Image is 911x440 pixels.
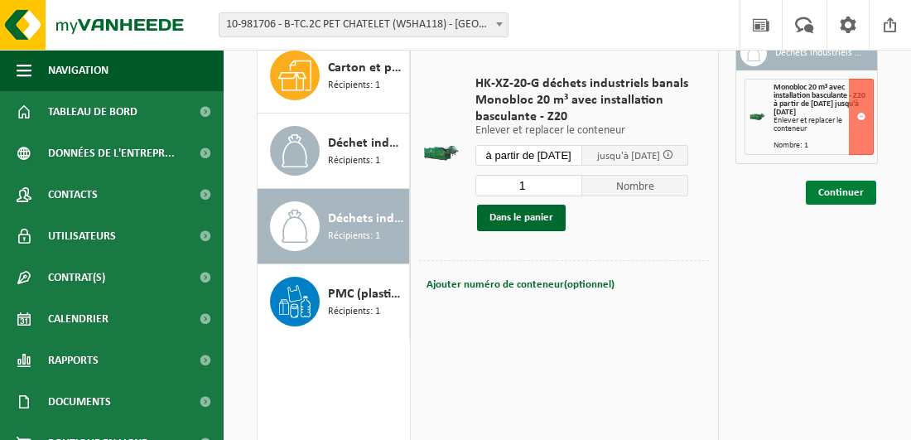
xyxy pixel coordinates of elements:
span: jusqu'à [DATE] [597,151,660,162]
button: Déchets industriels banals Récipients: 1 [258,189,410,264]
span: Calendrier [48,298,108,340]
span: Tableau de bord [48,91,137,133]
span: Carton et papier, non-conditionné (industriel) [328,58,405,78]
strong: à partir de [DATE] jusqu'à [DATE] [774,99,859,117]
span: 10-981706 - B-TC.2C PET CHATELET (W5HA118) - PONT-DE-LOUP [219,12,509,37]
span: HK-XZ-20-G déchets industriels banals [475,75,689,92]
span: Contrat(s) [48,257,105,298]
span: Récipients: 1 [328,304,380,320]
span: Ajouter numéro de conteneur(optionnel) [427,279,615,290]
p: Enlever et replacer le conteneur [475,125,689,137]
span: Monobloc 20 m³ avec installation basculante - Z20 [475,92,689,125]
h3: Déchets industriels banals [775,40,865,66]
span: Récipients: 1 [328,229,380,244]
span: Récipients: 1 [328,78,380,94]
span: Rapports [48,340,99,381]
button: Déchet industriel en mélange, ne contient pas de fractions recyclables, combustible après broyage... [258,114,410,189]
span: Nombre [582,175,689,196]
span: Déchets industriels banals [328,209,405,229]
button: Carton et papier, non-conditionné (industriel) Récipients: 1 [258,38,410,114]
span: Données de l'entrepr... [48,133,175,174]
span: Déchet industriel en mélange, ne contient pas de fractions recyclables, combustible après broyage [328,133,405,153]
button: Dans le panier [477,205,566,231]
span: Utilisateurs [48,215,116,257]
span: 10-981706 - B-TC.2C PET CHATELET (W5HA118) - PONT-DE-LOUP [219,13,508,36]
button: PMC (plastique, métal, carton boisson) (industriel) Récipients: 1 [258,264,410,339]
div: Nombre: 1 [774,142,873,150]
span: Documents [48,381,111,423]
a: Continuer [806,181,876,205]
span: Récipients: 1 [328,153,380,169]
div: Enlever et replacer le conteneur [774,117,873,133]
input: Sélectionnez date [475,145,582,166]
span: PMC (plastique, métal, carton boisson) (industriel) [328,284,405,304]
span: Monobloc 20 m³ avec installation basculante - Z20 [774,83,865,100]
span: Contacts [48,174,98,215]
span: Navigation [48,50,108,91]
button: Ajouter numéro de conteneur(optionnel) [425,273,616,297]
